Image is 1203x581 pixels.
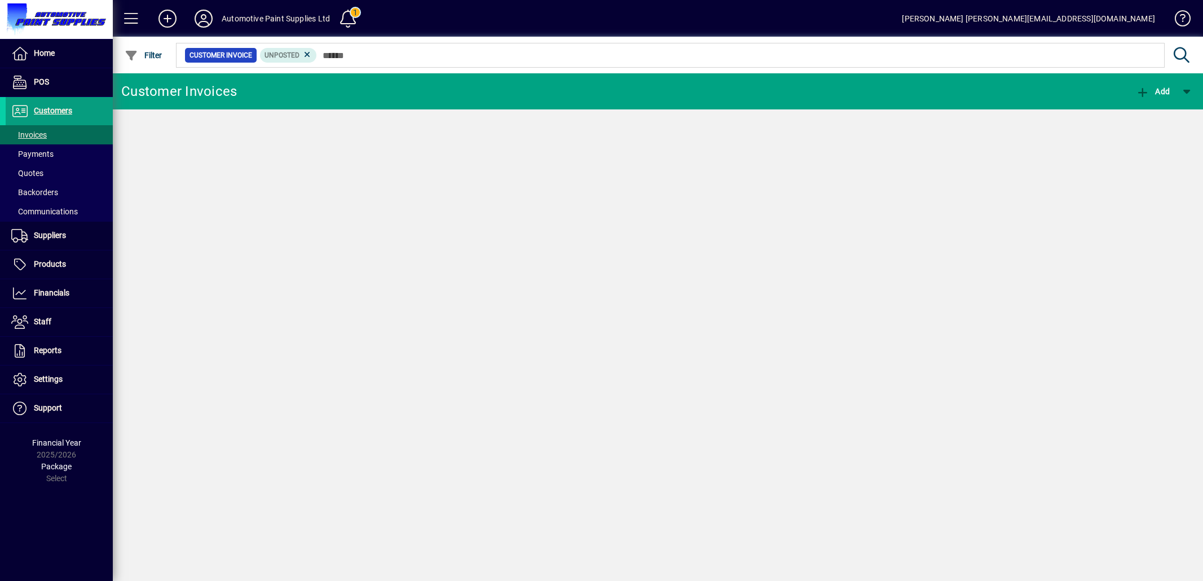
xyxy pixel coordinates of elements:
span: Filter [125,51,162,60]
span: Add [1136,87,1170,96]
a: Settings [6,366,113,394]
a: Support [6,394,113,422]
button: Add [149,8,186,29]
a: Quotes [6,164,113,183]
div: Customer Invoices [121,82,237,100]
div: [PERSON_NAME] [PERSON_NAME][EMAIL_ADDRESS][DOMAIN_NAME] [902,10,1155,28]
span: Communications [11,207,78,216]
a: Knowledge Base [1166,2,1189,39]
span: Package [41,462,72,471]
div: Automotive Paint Supplies Ltd [222,10,330,28]
a: Backorders [6,183,113,202]
span: Backorders [11,188,58,197]
a: Reports [6,337,113,365]
button: Filter [122,45,165,65]
a: Staff [6,308,113,336]
span: Quotes [11,169,43,178]
span: Reports [34,346,61,355]
span: Unposted [265,51,299,59]
span: Financials [34,288,69,297]
button: Profile [186,8,222,29]
span: Customers [34,106,72,115]
button: Add [1133,81,1173,102]
span: Products [34,259,66,269]
span: POS [34,77,49,86]
a: Payments [6,144,113,164]
span: Suppliers [34,231,66,240]
a: Financials [6,279,113,307]
span: Payments [11,149,54,159]
span: Invoices [11,130,47,139]
span: Support [34,403,62,412]
mat-chip: Customer Invoice Status: Unposted [260,48,317,63]
span: Customer Invoice [190,50,252,61]
a: Suppliers [6,222,113,250]
span: Home [34,49,55,58]
span: Settings [34,375,63,384]
a: POS [6,68,113,96]
a: Home [6,39,113,68]
span: Financial Year [32,438,81,447]
a: Invoices [6,125,113,144]
span: Staff [34,317,51,326]
a: Products [6,250,113,279]
a: Communications [6,202,113,221]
